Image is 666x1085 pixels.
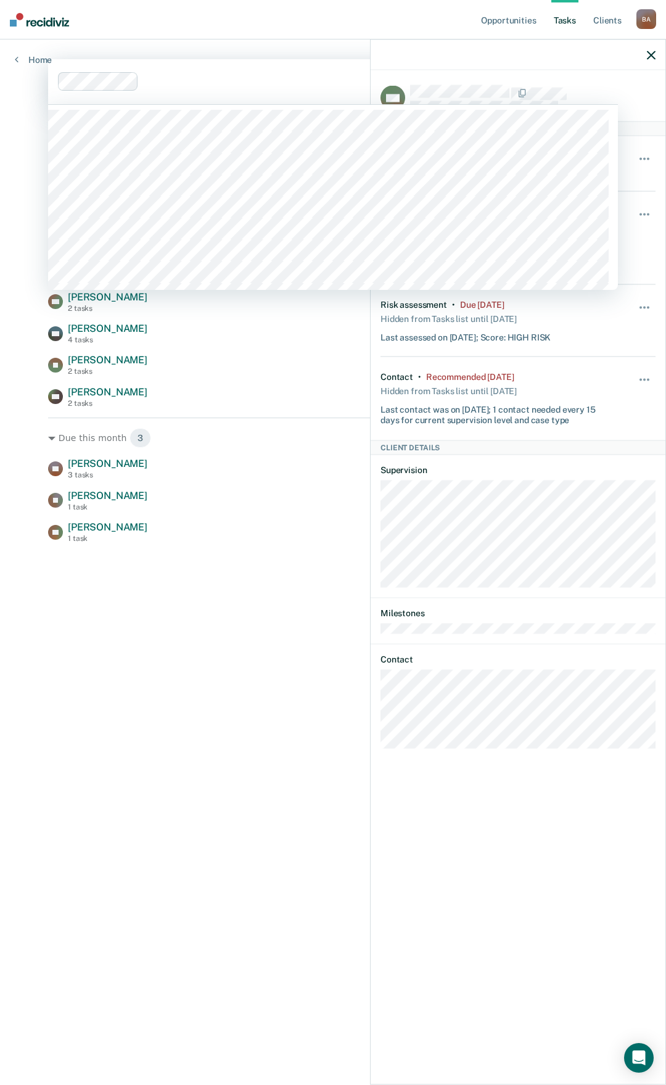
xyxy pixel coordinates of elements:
[48,428,618,448] div: Due this month
[68,458,147,469] span: [PERSON_NAME]
[426,372,514,382] div: Recommended 23 days ago
[68,521,147,533] span: [PERSON_NAME]
[68,323,147,334] span: [PERSON_NAME]
[10,13,69,27] img: Recidiviz
[380,608,656,619] dt: Milestones
[68,367,147,376] div: 2 tasks
[380,382,517,400] div: Hidden from Tasks list until [DATE]
[68,490,147,501] span: [PERSON_NAME]
[68,304,147,313] div: 2 tasks
[68,399,147,408] div: 2 tasks
[380,465,656,476] dt: Supervision
[68,503,147,511] div: 1 task
[380,310,517,327] div: Hidden from Tasks list until [DATE]
[371,440,665,455] div: Client Details
[624,1043,654,1073] div: Open Intercom Messenger
[68,471,147,479] div: 3 tasks
[68,534,147,543] div: 1 task
[380,654,656,664] dt: Contact
[418,372,421,382] div: •
[636,9,656,29] div: B A
[129,428,151,448] span: 3
[460,299,504,310] div: Due 6 months ago
[380,327,551,342] div: Last assessed on [DATE]; Score: HIGH RISK
[452,299,455,310] div: •
[68,291,147,303] span: [PERSON_NAME]
[68,386,147,398] span: [PERSON_NAME]
[15,54,52,65] a: Home
[380,372,413,382] div: Contact
[68,336,147,344] div: 4 tasks
[68,354,147,366] span: [PERSON_NAME]
[380,400,610,426] div: Last contact was on [DATE]; 1 contact needed every 15 days for current supervision level and case...
[380,299,447,310] div: Risk assessment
